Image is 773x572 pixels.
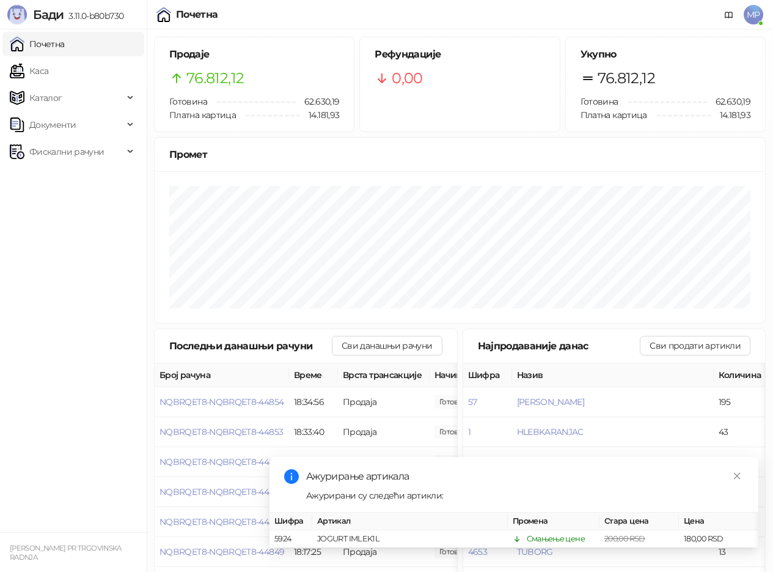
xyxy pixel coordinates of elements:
[434,425,476,439] span: 450,00
[159,546,284,557] button: NQBRQET8-NQBRQET8-44849
[434,455,476,469] span: 709,00
[338,417,430,447] td: Продаја
[284,469,299,484] span: info-circle
[463,363,512,387] th: Шифра
[719,5,739,24] a: Документација
[159,426,283,437] button: NQBRQET8-NQBRQET8-44853
[714,387,769,417] td: 195
[155,363,289,387] th: Број рачуна
[64,10,123,21] span: 3.11.0-b80b730
[599,513,679,530] th: Стара цена
[598,67,655,90] span: 76.812,12
[29,113,76,137] span: Документи
[434,395,476,409] span: 680,00
[338,363,430,387] th: Врста трансакције
[289,363,338,387] th: Време
[29,139,104,164] span: Фискални рачуни
[289,387,338,417] td: 18:34:56
[296,95,339,108] span: 62.630,19
[517,456,587,467] button: ZAJECARSKO 0_5
[733,472,741,480] span: close
[527,533,585,545] div: Смањење цене
[300,108,339,122] span: 14.181,93
[468,396,477,407] button: 57
[10,544,122,562] small: [PERSON_NAME] PR TRGOVINSKA RADNJA
[29,86,62,110] span: Каталог
[711,108,750,122] span: 14.181,93
[744,5,763,24] span: MP
[517,426,584,437] button: HLEBKARANJAC
[7,5,27,24] img: Logo
[512,363,714,387] th: Назив
[159,456,283,467] button: NQBRQET8-NQBRQET8-44852
[269,530,312,548] td: 5924
[312,513,508,530] th: Артикал
[169,96,207,107] span: Готовина
[581,110,647,121] span: Платна картица
[338,387,430,417] td: Продаја
[269,513,312,530] th: Шифра
[33,7,64,22] span: Бади
[478,338,640,354] div: Најпродаваније данас
[169,110,236,121] span: Платна картица
[10,59,48,83] a: Каса
[707,95,750,108] span: 62.630,19
[176,10,218,20] div: Почетна
[312,530,508,548] td: JOGURT IMLEK1L
[468,426,471,437] button: 1
[581,96,618,107] span: Готовина
[508,513,599,530] th: Промена
[159,486,281,497] button: NQBRQET8-NQBRQET8-44851
[714,363,769,387] th: Количина
[604,534,645,543] span: 200,00 RSD
[169,147,750,162] div: Промет
[714,447,769,477] td: 18
[517,396,585,407] button: [PERSON_NAME]
[640,336,750,355] button: Сви продати артикли
[332,336,442,355] button: Сви данашњи рачуни
[169,47,339,62] h5: Продаје
[679,530,758,548] td: 180,00 RSD
[430,363,552,387] th: Начини плаћања
[289,447,338,477] td: 18:33:07
[730,469,744,483] a: Close
[392,67,422,90] span: 0,00
[159,516,284,527] button: NQBRQET8-NQBRQET8-44850
[289,417,338,447] td: 18:33:40
[679,513,758,530] th: Цена
[714,417,769,447] td: 43
[169,338,332,354] div: Последњи данашњи рачуни
[581,47,750,62] h5: Укупно
[375,47,544,62] h5: Рефундације
[159,396,284,407] button: NQBRQET8-NQBRQET8-44854
[186,67,244,90] span: 76.812,12
[306,469,744,484] div: Ажурирање артикала
[338,447,430,477] td: Продаја
[306,489,744,502] div: Ажурирани су следећи артикли:
[10,32,65,56] a: Почетна
[468,456,485,467] button: 5561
